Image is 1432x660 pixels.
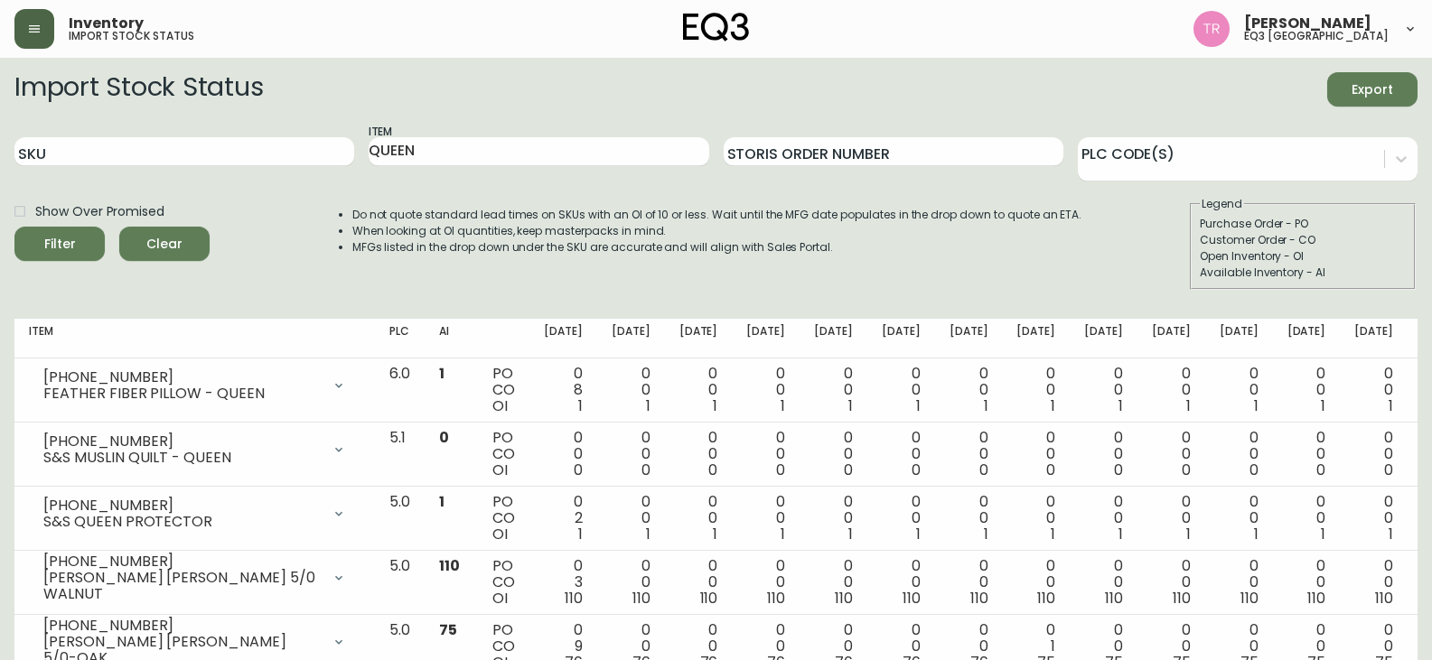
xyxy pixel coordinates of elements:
[43,514,321,530] div: S&S QUEEN PROTECTOR
[1084,430,1123,479] div: 0 0
[1321,524,1325,544] span: 1
[1084,366,1123,414] div: 0 0
[916,524,921,544] span: 1
[1327,72,1418,107] button: Export
[43,618,321,634] div: [PHONE_NUMBER]
[776,460,785,480] span: 0
[1016,366,1055,414] div: 0 0
[979,460,988,480] span: 0
[1287,366,1326,414] div: 0 0
[612,430,650,479] div: 0 0
[44,233,76,256] div: Filter
[1389,395,1393,416] span: 1
[1354,494,1393,543] div: 0 0
[544,494,583,543] div: 0 2
[708,460,717,480] span: 0
[439,427,449,448] span: 0
[612,494,650,543] div: 0 0
[1375,588,1393,609] span: 110
[612,558,650,607] div: 0 0
[814,494,853,543] div: 0 0
[844,460,853,480] span: 0
[1200,216,1406,232] div: Purchase Order - PO
[29,430,360,469] div: [PHONE_NUMBER]S&S MUSLIN QUILT - QUEEN
[1321,395,1325,416] span: 1
[14,72,263,107] h2: Import Stock Status
[912,460,921,480] span: 0
[43,433,321,450] div: [PHONE_NUMBER]
[492,558,515,607] div: PO CO
[646,395,650,416] span: 1
[882,430,921,479] div: 0 0
[1307,588,1325,609] span: 110
[950,366,988,414] div: 0 0
[439,363,445,384] span: 1
[814,558,853,607] div: 0 0
[43,386,321,402] div: FEATHER FIBER PILLOW - QUEEN
[574,460,583,480] span: 0
[767,588,785,609] span: 110
[1316,460,1325,480] span: 0
[679,366,718,414] div: 0 0
[375,423,425,487] td: 5.1
[679,494,718,543] div: 0 0
[867,319,935,358] th: [DATE]
[492,460,508,480] span: OI
[544,366,583,414] div: 0 8
[882,558,921,607] div: 0 0
[43,553,321,570] div: [PHONE_NUMBER]
[578,395,583,416] span: 1
[950,558,988,607] div: 0 0
[1046,460,1055,480] span: 0
[1051,524,1055,544] span: 1
[1220,366,1259,414] div: 0 0
[1118,524,1123,544] span: 1
[14,227,105,261] button: Filter
[1114,460,1123,480] span: 0
[781,395,785,416] span: 1
[29,366,360,405] div: [PHONE_NUMBER]FEATHER FIBER PILLOW - QUEEN
[713,395,717,416] span: 1
[1254,395,1259,416] span: 1
[492,494,515,543] div: PO CO
[1244,16,1371,31] span: [PERSON_NAME]
[1016,430,1055,479] div: 0 0
[1182,460,1191,480] span: 0
[1342,79,1403,101] span: Export
[950,430,988,479] div: 0 0
[612,366,650,414] div: 0 0
[1354,558,1393,607] div: 0 0
[1200,196,1244,212] legend: Legend
[632,588,650,609] span: 110
[375,358,425,423] td: 6.0
[903,588,921,609] span: 110
[1002,319,1070,358] th: [DATE]
[641,460,650,480] span: 0
[1118,395,1123,416] span: 1
[700,588,718,609] span: 110
[1037,588,1055,609] span: 110
[375,319,425,358] th: PLC
[1249,460,1259,480] span: 0
[352,207,1082,223] li: Do not quote standard lead times on SKUs with an OI of 10 or less. Wait until the MFG date popula...
[43,570,321,602] div: [PERSON_NAME] [PERSON_NAME] 5/0 WALNUT
[544,430,583,479] div: 0 0
[375,551,425,615] td: 5.0
[578,524,583,544] span: 1
[69,31,194,42] h5: import stock status
[375,487,425,551] td: 5.0
[1152,366,1191,414] div: 0 0
[1137,319,1205,358] th: [DATE]
[29,494,360,534] div: [PHONE_NUMBER]S&S QUEEN PROTECTOR
[1152,494,1191,543] div: 0 0
[882,494,921,543] div: 0 0
[679,430,718,479] div: 0 0
[713,524,717,544] span: 1
[916,395,921,416] span: 1
[1244,31,1389,42] h5: eq3 [GEOGRAPHIC_DATA]
[1384,460,1393,480] span: 0
[14,319,375,358] th: Item
[970,588,988,609] span: 110
[1051,395,1055,416] span: 1
[134,233,195,256] span: Clear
